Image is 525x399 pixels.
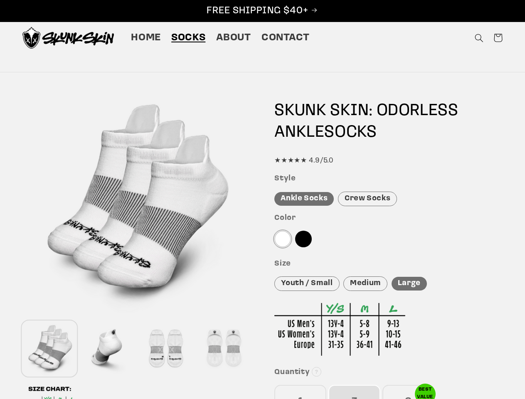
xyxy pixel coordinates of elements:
[22,27,114,49] img: Skunk Skin Anti-Odor Socks.
[274,192,334,206] div: Ankle Socks
[469,28,488,47] summary: Search
[274,124,324,141] span: ANKLE
[256,26,315,49] a: Contact
[166,26,211,49] a: Socks
[274,303,405,356] img: Sizing Chart
[9,5,516,17] p: FREE SHIPPING $40+
[126,26,166,49] a: Home
[131,32,161,44] span: Home
[171,32,205,44] span: Socks
[261,32,309,44] span: Contact
[274,368,503,377] h3: Quantity
[216,32,251,44] span: About
[274,214,503,223] h3: Color
[211,26,256,49] a: About
[392,277,427,291] div: Large
[343,276,387,291] div: Medium
[338,192,397,206] div: Crew Socks
[274,174,503,184] h3: Style
[274,155,503,167] div: ★★★★★ 4.9/5.0
[274,259,503,269] h3: Size
[274,100,503,143] h1: SKUNK SKIN: ODORLESS SOCKS
[274,276,339,291] div: Youth / Small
